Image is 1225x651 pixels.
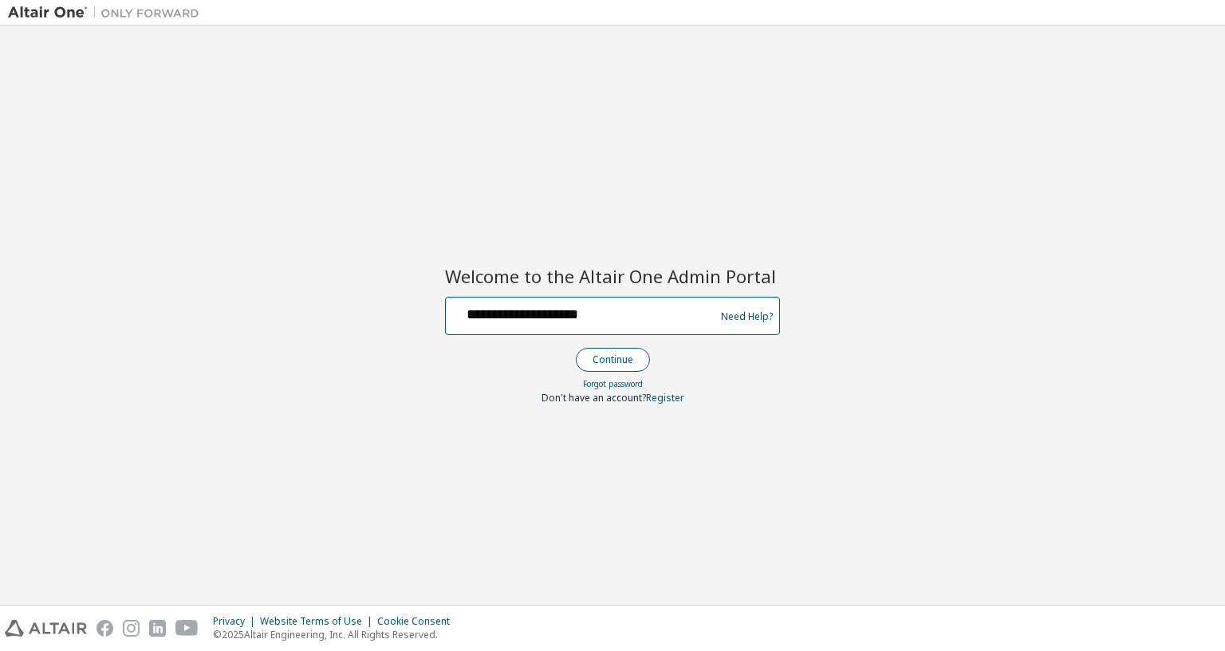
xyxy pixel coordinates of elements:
[542,391,646,404] span: Don't have an account?
[576,348,650,372] button: Continue
[377,615,459,628] div: Cookie Consent
[123,620,140,637] img: instagram.svg
[260,615,377,628] div: Website Terms of Use
[8,5,207,21] img: Altair One
[646,391,684,404] a: Register
[721,316,773,317] a: Need Help?
[97,620,113,637] img: facebook.svg
[445,265,780,287] h2: Welcome to the Altair One Admin Portal
[213,628,459,641] p: © 2025 Altair Engineering, Inc. All Rights Reserved.
[175,620,199,637] img: youtube.svg
[213,615,260,628] div: Privacy
[149,620,166,637] img: linkedin.svg
[5,620,87,637] img: altair_logo.svg
[583,378,643,389] a: Forgot password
